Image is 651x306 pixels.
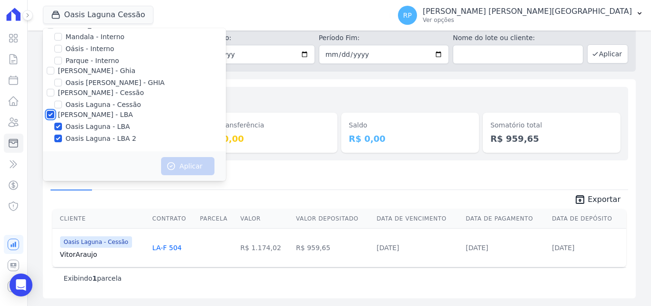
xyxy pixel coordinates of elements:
[66,44,114,54] label: Oásis - Interno
[60,250,145,259] a: VitorAraujo
[207,120,330,130] dt: Em transferência
[66,78,165,88] label: Oasis [PERSON_NAME] - GHIA
[161,157,214,175] button: Aplicar
[462,209,548,229] th: Data de Pagamento
[236,228,292,267] td: R$ 1.174,02
[548,209,626,229] th: Data de Depósito
[236,209,292,229] th: Valor
[587,44,628,63] button: Aplicar
[390,2,651,29] button: RP [PERSON_NAME] [PERSON_NAME][GEOGRAPHIC_DATA] Ver opções
[207,132,330,145] dd: R$ 0,00
[10,274,32,296] div: Open Intercom Messenger
[574,194,586,205] i: unarchive
[58,89,144,96] label: [PERSON_NAME] - Cessão
[66,122,130,132] label: Oasis Laguna - LBA
[184,33,315,43] label: Período Inicío:
[60,236,132,248] span: Oasis Laguna - Cessão
[43,6,153,24] button: Oasis Laguna Cessão
[66,56,119,66] label: Parque - Interno
[552,244,574,252] a: [DATE]
[196,209,237,229] th: Parcela
[153,244,182,252] a: LA-F 504
[92,274,97,282] b: 1
[66,32,124,42] label: Mandala - Interno
[292,209,373,229] th: Valor Depositado
[66,100,141,110] label: Oasis Laguna - Cessão
[66,134,136,144] label: Oasis Laguna - LBA 2
[58,111,133,118] label: [PERSON_NAME] - LBA
[567,194,628,207] a: unarchive Exportar
[453,33,583,43] label: Nome do lote ou cliente:
[466,244,488,252] a: [DATE]
[490,120,613,130] dt: Somatório total
[403,12,412,19] span: RP
[319,33,449,43] label: Período Fim:
[349,120,471,130] dt: Saldo
[58,67,135,74] label: [PERSON_NAME] - Ghia
[423,7,632,16] p: [PERSON_NAME] [PERSON_NAME][GEOGRAPHIC_DATA]
[349,132,471,145] dd: R$ 0,00
[149,209,196,229] th: Contrato
[292,228,373,267] td: R$ 959,65
[64,274,122,283] p: Exibindo parcela
[490,132,613,145] dd: R$ 959,65
[376,244,399,252] a: [DATE]
[373,209,462,229] th: Data de Vencimento
[588,194,620,205] span: Exportar
[52,209,149,229] th: Cliente
[423,16,632,24] p: Ver opções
